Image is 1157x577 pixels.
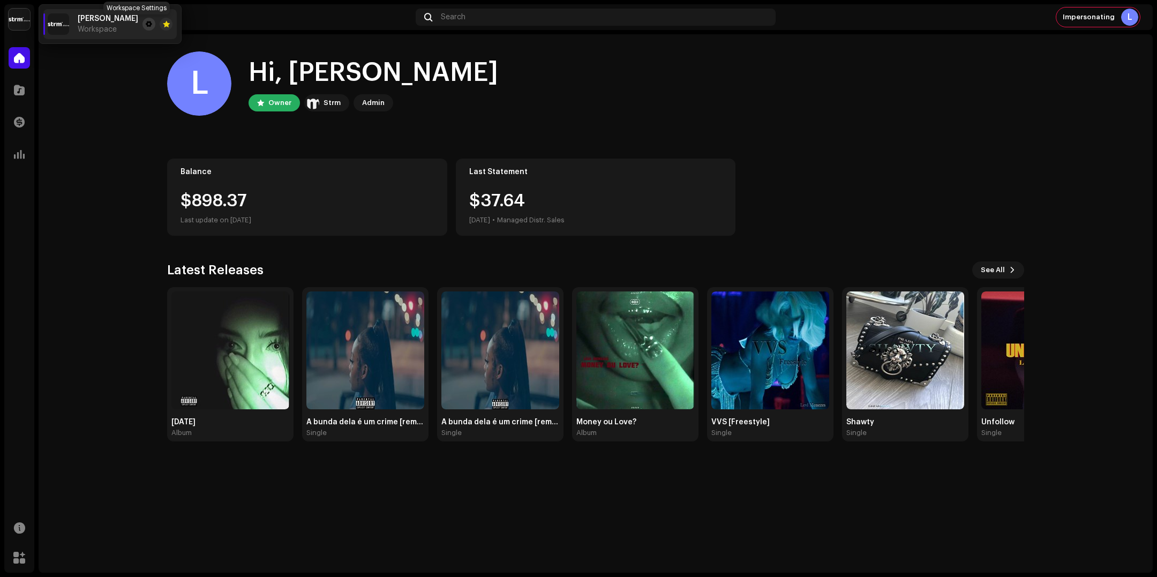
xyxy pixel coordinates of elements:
[469,214,490,227] div: [DATE]
[249,56,498,90] div: Hi, [PERSON_NAME]
[576,418,694,426] div: Money ou Love?
[441,418,559,426] div: A bunda dela é um crime [remix]
[711,291,829,409] img: 8c1ee732-a3dc-4262-aeab-a8803c9b079d
[167,261,264,279] h3: Latest Releases
[441,291,559,409] img: d840e576-7dc2-4e4c-9c52-dcc5f8db9ed4
[846,429,867,437] div: Single
[576,429,597,437] div: Album
[711,418,829,426] div: VVS [Freestyle]
[972,261,1024,279] button: See All
[306,429,327,437] div: Single
[9,9,30,30] img: 408b884b-546b-4518-8448-1008f9c76b02
[441,13,465,21] span: Search
[981,291,1099,409] img: 3f559efb-9055-40c9-ba5a-5ebbf7735919
[171,429,192,437] div: Album
[181,168,434,176] div: Balance
[441,429,462,437] div: Single
[306,291,424,409] img: 7cfdcb06-141f-4c92-b506-38ba2ada2347
[268,96,291,109] div: Owner
[171,418,289,426] div: [DATE]
[576,291,694,409] img: d7c2d468-1527-42f8-b00c-99074ec63392
[48,13,69,35] img: 408b884b-546b-4518-8448-1008f9c76b02
[78,25,117,34] span: Workspace
[711,429,732,437] div: Single
[181,214,434,227] div: Last update on [DATE]
[846,291,964,409] img: 65a2f12a-77bb-4a44-913d-7dc782640790
[497,214,565,227] div: Managed Distr. Sales
[1121,9,1138,26] div: L
[1063,13,1115,21] span: Impersonating
[306,96,319,109] img: 408b884b-546b-4518-8448-1008f9c76b02
[456,159,736,236] re-o-card-value: Last Statement
[846,418,964,426] div: Shawty
[362,96,385,109] div: Admin
[981,259,1005,281] span: See All
[492,214,495,227] div: •
[981,429,1002,437] div: Single
[167,159,447,236] re-o-card-value: Balance
[51,13,411,21] div: Home
[171,291,289,409] img: 8e95d6e3-001e-4af4-81c4-9572bf8a8d73
[981,418,1099,426] div: Unfollow
[306,418,424,426] div: A bunda dela é um crime [remix]
[78,14,138,23] span: Levi Menezes
[167,51,231,116] div: L
[324,96,341,109] div: Strm
[469,168,723,176] div: Last Statement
